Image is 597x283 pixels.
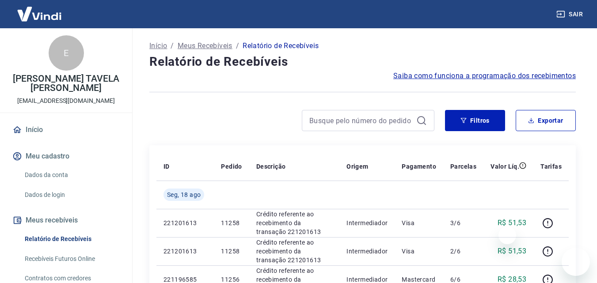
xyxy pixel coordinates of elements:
p: Visa [402,219,436,227]
p: Parcelas [450,162,476,171]
p: ID [164,162,170,171]
p: [EMAIL_ADDRESS][DOMAIN_NAME] [17,96,115,106]
p: Pagamento [402,162,436,171]
p: 2/6 [450,247,476,256]
img: Vindi [11,0,68,27]
p: 3/6 [450,219,476,227]
input: Busque pelo número do pedido [309,114,413,127]
span: Seg, 18 ago [167,190,201,199]
iframe: Botão para abrir a janela de mensagens [562,248,590,276]
button: Meus recebíveis [11,211,122,230]
p: 221201613 [164,219,207,227]
button: Meu cadastro [11,147,122,166]
p: Valor Líq. [491,162,519,171]
p: 221201613 [164,247,207,256]
p: Relatório de Recebíveis [243,41,319,51]
p: Pedido [221,162,242,171]
div: E [49,35,84,71]
a: Dados da conta [21,166,122,184]
a: Relatório de Recebíveis [21,230,122,248]
p: R$ 51,53 [498,218,526,228]
iframe: Fechar mensagem [498,226,516,244]
a: Dados de login [21,186,122,204]
p: Crédito referente ao recebimento da transação 221201613 [256,210,332,236]
p: Crédito referente ao recebimento da transação 221201613 [256,238,332,264]
p: Tarifas [540,162,562,171]
a: Saiba como funciona a programação dos recebimentos [393,71,576,81]
p: 11258 [221,247,242,256]
p: 11258 [221,219,242,227]
h4: Relatório de Recebíveis [149,53,576,71]
button: Filtros [445,110,505,131]
a: Recebíveis Futuros Online [21,250,122,268]
button: Sair [555,6,586,23]
p: Intermediador [346,219,388,227]
a: Início [149,41,167,51]
p: Origem [346,162,368,171]
a: Início [11,120,122,140]
p: R$ 51,53 [498,246,526,257]
p: [PERSON_NAME] TAVELA [PERSON_NAME] [7,74,125,93]
button: Exportar [516,110,576,131]
a: Meus Recebíveis [178,41,232,51]
p: Intermediador [346,247,388,256]
p: Visa [402,247,436,256]
p: / [236,41,239,51]
p: Descrição [256,162,286,171]
p: / [171,41,174,51]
